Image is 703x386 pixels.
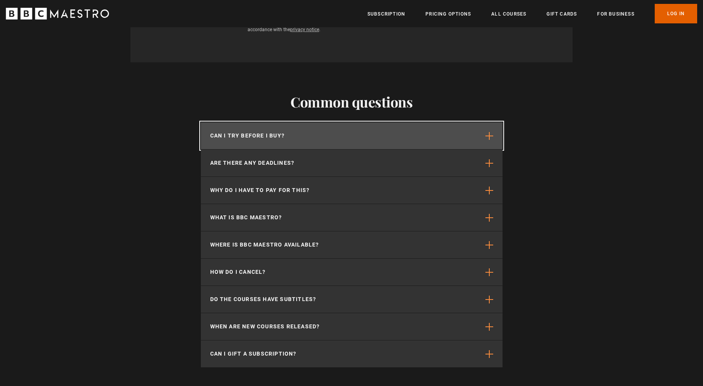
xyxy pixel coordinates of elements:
p: What is BBC Maestro? [210,213,282,222]
button: How do I cancel? [201,259,503,286]
nav: Primary [367,4,697,23]
p: Why do I have to pay for this? [210,186,310,194]
button: Can I try before I buy? [201,122,503,149]
a: Pricing Options [425,10,471,18]
a: For business [597,10,634,18]
a: All Courses [491,10,526,18]
p: How do I cancel? [210,268,266,276]
button: Are there any deadlines? [201,150,503,176]
h2: Common questions [201,93,503,110]
p: Where is BBC Maestro available? [210,241,319,249]
button: What is BBC Maestro? [201,204,503,231]
button: When are new courses released? [201,313,503,340]
button: Do the courses have subtitles? [201,286,503,313]
p: Do the courses have subtitles? [210,295,316,303]
a: Subscription [367,10,405,18]
svg: BBC Maestro [6,8,109,19]
p: Can I gift a subscription? [210,350,297,358]
button: Why do I have to pay for this? [201,177,503,204]
a: privacy notice [290,27,319,32]
p: Are there any deadlines? [210,159,295,167]
p: When are new courses released? [210,323,320,331]
a: Gift Cards [547,10,577,18]
a: Log In [655,4,697,23]
button: Where is BBC Maestro available? [201,231,503,258]
button: Can I gift a subscription? [201,340,503,367]
p: Can I try before I buy? [210,132,285,140]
